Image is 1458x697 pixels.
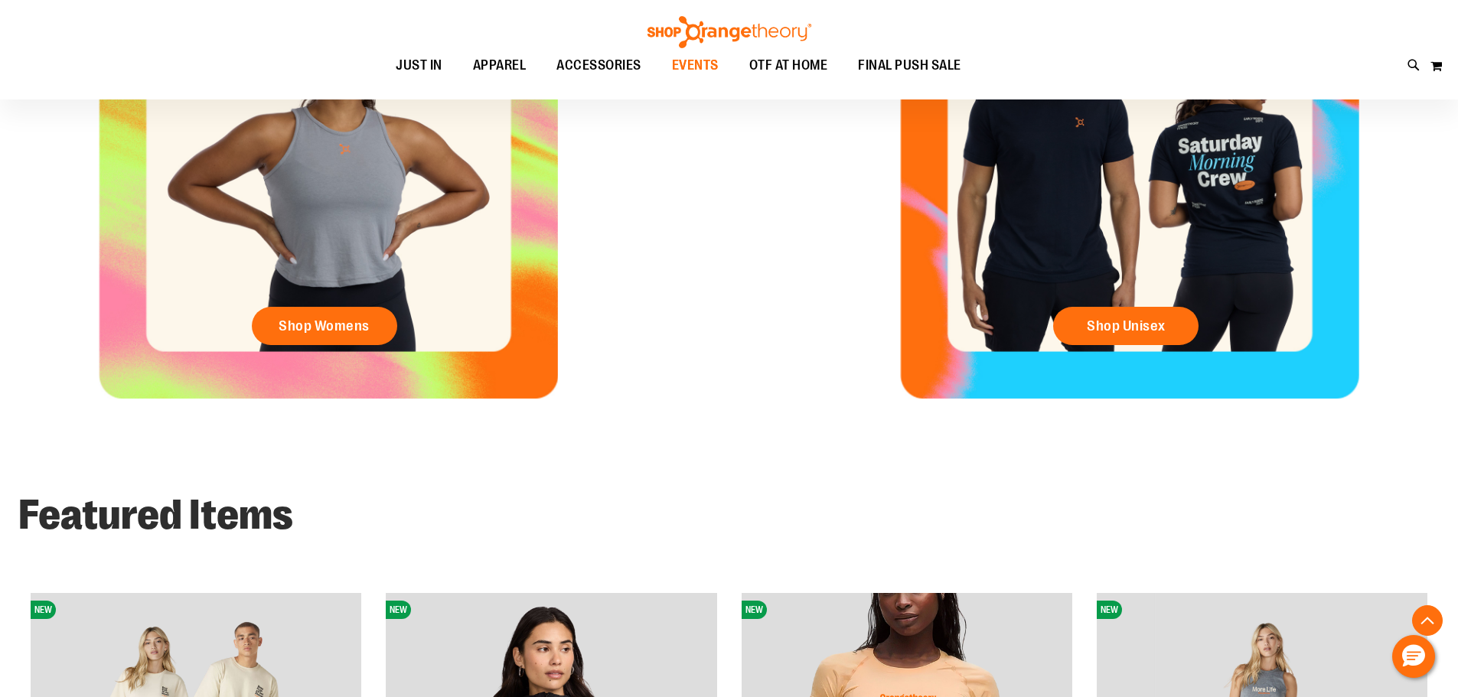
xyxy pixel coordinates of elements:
span: Shop Unisex [1087,318,1166,334]
img: Shop Orangetheory [645,16,814,48]
span: EVENTS [672,48,719,83]
a: FINAL PUSH SALE [843,48,977,83]
a: ACCESSORIES [541,48,657,83]
button: Back To Top [1412,605,1443,636]
button: Hello, have a question? Let’s chat. [1392,635,1435,678]
a: Shop Womens [252,307,397,345]
span: APPAREL [473,48,527,83]
span: JUST IN [396,48,442,83]
a: OTF AT HOME [734,48,843,83]
span: NEW [386,601,411,619]
a: Shop Unisex [1053,307,1199,345]
span: NEW [31,601,56,619]
a: EVENTS [657,48,734,83]
a: APPAREL [458,48,542,83]
span: Shop Womens [279,318,370,334]
span: ACCESSORIES [556,48,641,83]
strong: Featured Items [18,491,293,539]
span: NEW [742,601,767,619]
a: JUST IN [380,48,458,83]
span: FINAL PUSH SALE [858,48,961,83]
span: OTF AT HOME [749,48,828,83]
span: NEW [1097,601,1122,619]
